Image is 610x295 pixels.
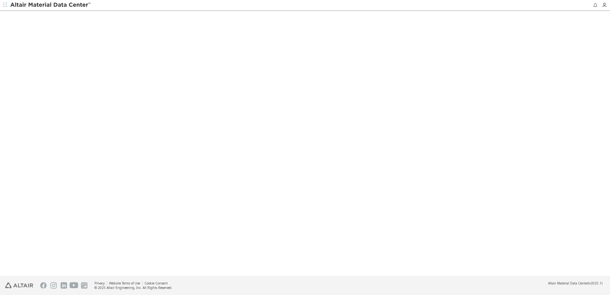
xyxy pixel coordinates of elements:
[5,283,33,288] img: Altair Engineering
[548,281,588,285] span: Altair Material Data Center
[548,281,602,285] div: (v2025.1)
[109,281,140,285] a: Website Terms of Use
[145,281,168,285] a: Cookie Consent
[94,285,172,290] div: © 2025 Altair Engineering, Inc. All Rights Reserved.
[94,281,105,285] a: Privacy
[10,2,92,8] img: Altair Material Data Center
